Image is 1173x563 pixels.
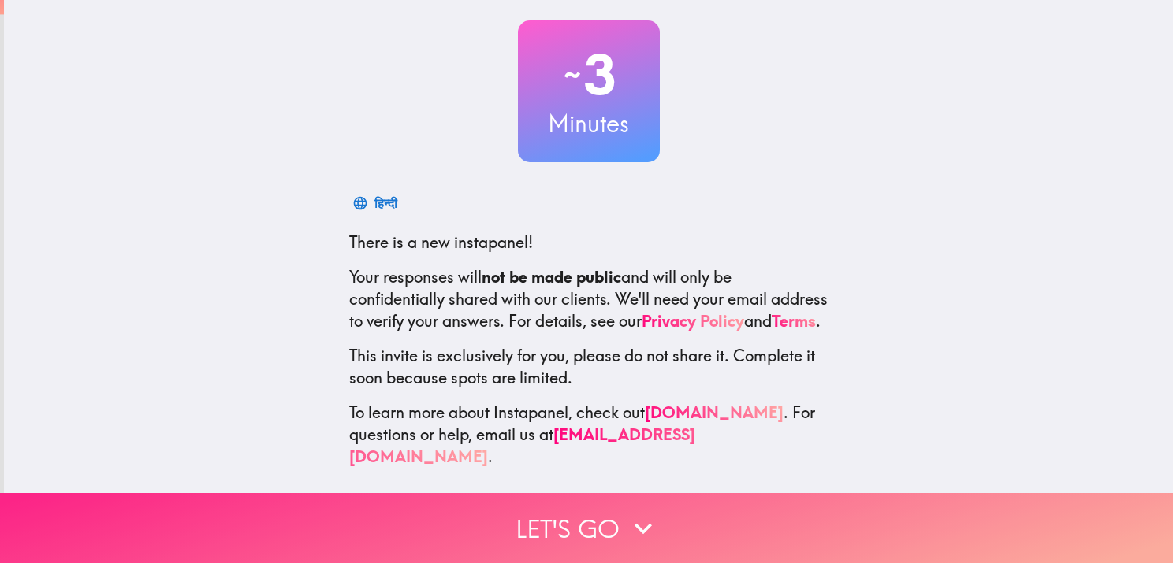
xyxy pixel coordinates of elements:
[349,232,533,252] span: There is a new instapanel!
[349,345,829,389] p: This invite is exclusively for you, please do not share it. Complete it soon because spots are li...
[349,424,695,466] a: [EMAIL_ADDRESS][DOMAIN_NAME]
[349,187,404,219] button: हिन्दी
[349,402,829,468] p: To learn more about Instapanel, check out . For questions or help, email us at .
[349,266,829,332] p: Your responses will and will only be confidentially shared with our clients. We'll need your emai...
[518,43,660,107] h2: 3
[561,51,583,98] span: ~
[645,402,784,422] a: [DOMAIN_NAME]
[518,107,660,140] h3: Minutes
[482,267,621,287] b: not be made public
[642,311,744,331] a: Privacy Policy
[772,311,816,331] a: Terms
[374,192,397,214] div: हिन्दी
